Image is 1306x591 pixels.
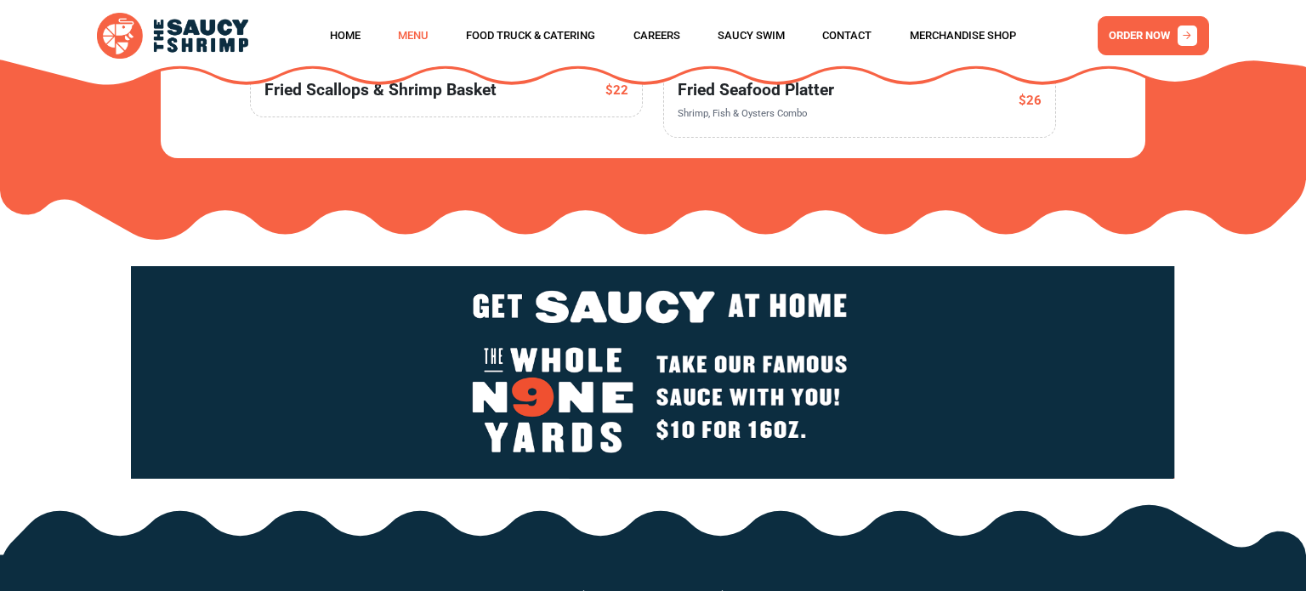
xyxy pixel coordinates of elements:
a: Careers [633,3,680,68]
img: logo [131,266,1176,479]
a: Food Truck & Catering [466,3,595,68]
span: Shrimp, Fish & Oysters Combo [678,107,807,119]
span: $22 [605,81,628,100]
a: ORDER NOW [1098,16,1209,54]
span: $26 [1019,91,1042,111]
span: Fried Seafood Platter [678,77,834,102]
a: Merchandise Shop [910,3,1016,68]
img: logo [97,13,248,59]
span: Fried Scallops & Shrimp Basket [264,77,497,102]
a: Saucy Swim [718,3,785,68]
a: Menu [398,3,429,68]
a: Home [330,3,361,68]
a: Contact [822,3,872,68]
